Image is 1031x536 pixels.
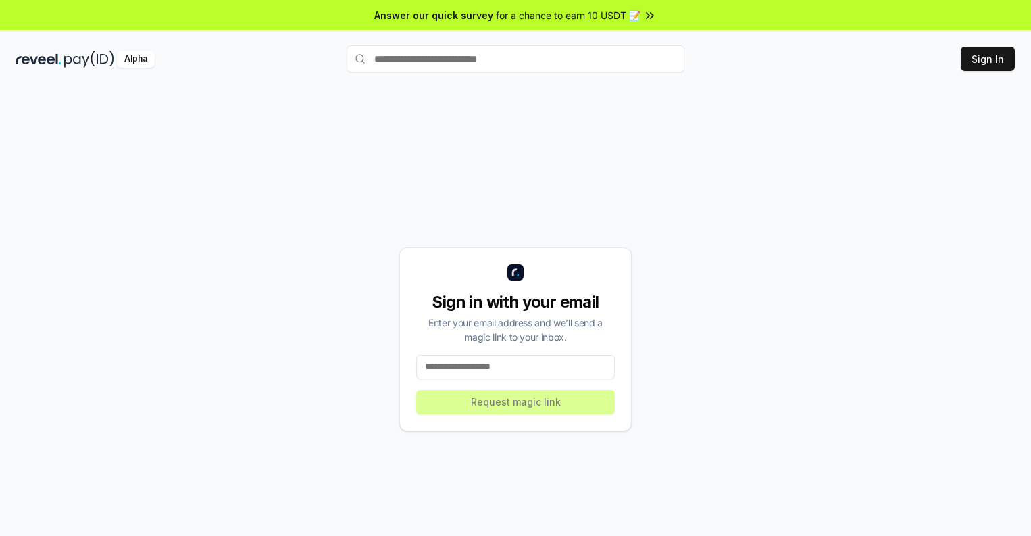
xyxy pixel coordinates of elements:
[961,47,1015,71] button: Sign In
[16,51,61,68] img: reveel_dark
[64,51,114,68] img: pay_id
[374,8,493,22] span: Answer our quick survey
[507,264,524,281] img: logo_small
[416,316,615,344] div: Enter your email address and we’ll send a magic link to your inbox.
[416,291,615,313] div: Sign in with your email
[117,51,155,68] div: Alpha
[496,8,640,22] span: for a chance to earn 10 USDT 📝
